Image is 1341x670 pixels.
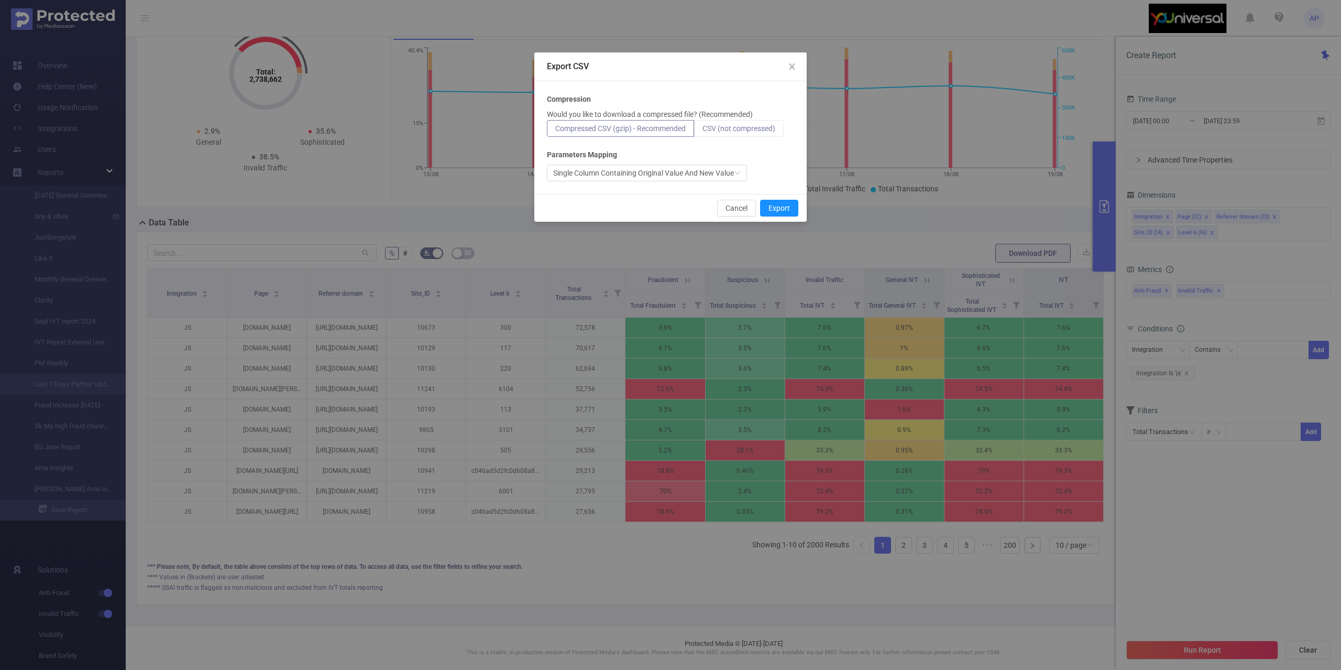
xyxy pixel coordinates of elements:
[553,165,734,181] div: Single Column Containing Original Value And New Value
[777,52,807,82] button: Close
[717,200,756,217] button: Cancel
[555,124,686,133] span: Compressed CSV (gzip) - Recommended
[734,170,741,177] i: icon: down
[547,149,617,160] b: Parameters Mapping
[547,61,794,72] div: Export CSV
[702,124,775,133] span: CSV (not compressed)
[760,200,798,217] button: Export
[547,109,753,120] p: Would you like to download a compressed file? (Recommended)
[788,62,796,71] i: icon: close
[547,94,591,105] b: Compression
